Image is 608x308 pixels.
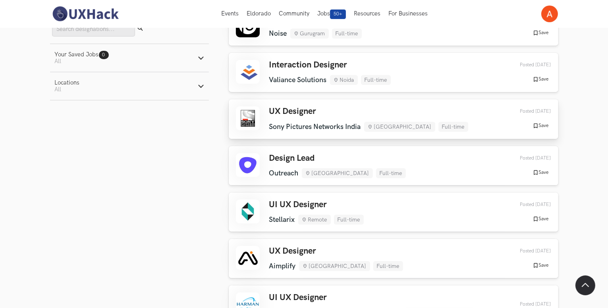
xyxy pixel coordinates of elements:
[55,58,62,65] span: All
[502,301,551,307] div: 06th Aug
[269,76,327,84] li: Valiance Solutions
[438,122,468,132] li: Full-time
[269,153,406,164] h3: Design Lead
[299,261,370,271] li: [GEOGRAPHIC_DATA]
[269,200,364,210] h3: UI UX Designer
[334,215,364,225] li: Full-time
[502,108,551,114] div: 10th Aug
[229,192,558,232] a: UI UX Designer Stellarix Remote Full-time Posted [DATE] Save
[269,60,391,70] h3: Interaction Designer
[361,75,391,85] li: Full-time
[530,122,551,129] button: Save
[502,62,551,68] div: 12th Aug
[502,155,551,161] div: 09th Aug
[229,53,558,92] a: Interaction Designer Valiance Solutions Noida Full-time Posted [DATE] Save
[541,6,558,22] img: Your profile pic
[50,44,209,72] button: Your Saved Jobs0 All
[55,79,80,86] div: Locations
[502,248,551,254] div: 09th Aug
[530,216,551,223] button: Save
[50,72,209,100] button: LocationsAll
[502,202,551,208] div: 09th Aug
[52,22,135,37] input: Search
[269,262,296,270] li: Aimplify
[332,29,362,38] li: Full-time
[269,123,361,131] li: Sony Pictures Networks India
[229,239,558,278] a: UX Designer Aimplify [GEOGRAPHIC_DATA] Full-time Posted [DATE] Save
[50,6,121,22] img: UXHack-logo.png
[298,215,331,225] li: Remote
[376,168,406,178] li: Full-time
[373,261,403,271] li: Full-time
[302,168,373,178] li: [GEOGRAPHIC_DATA]
[269,246,403,256] h3: UX Designer
[55,86,62,93] span: All
[229,146,558,185] a: Design Lead Outreach [GEOGRAPHIC_DATA] Full-time Posted [DATE] Save
[269,29,287,38] li: Noise
[229,99,558,139] a: UX Designer Sony Pictures Networks India [GEOGRAPHIC_DATA] Full-time Posted [DATE] Save
[269,106,468,117] h3: UX Designer
[55,51,109,58] div: Your Saved Jobs
[530,262,551,269] button: Save
[330,75,358,85] li: Noida
[364,122,435,132] li: [GEOGRAPHIC_DATA]
[269,293,502,303] h3: UI UX Designer
[330,10,346,19] span: 50+
[530,169,551,176] button: Save
[530,29,551,37] button: Save
[530,76,551,83] button: Save
[269,169,299,177] li: Outreach
[269,216,295,224] li: Stellarix
[102,52,105,58] span: 0
[290,29,329,38] li: Gurugram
